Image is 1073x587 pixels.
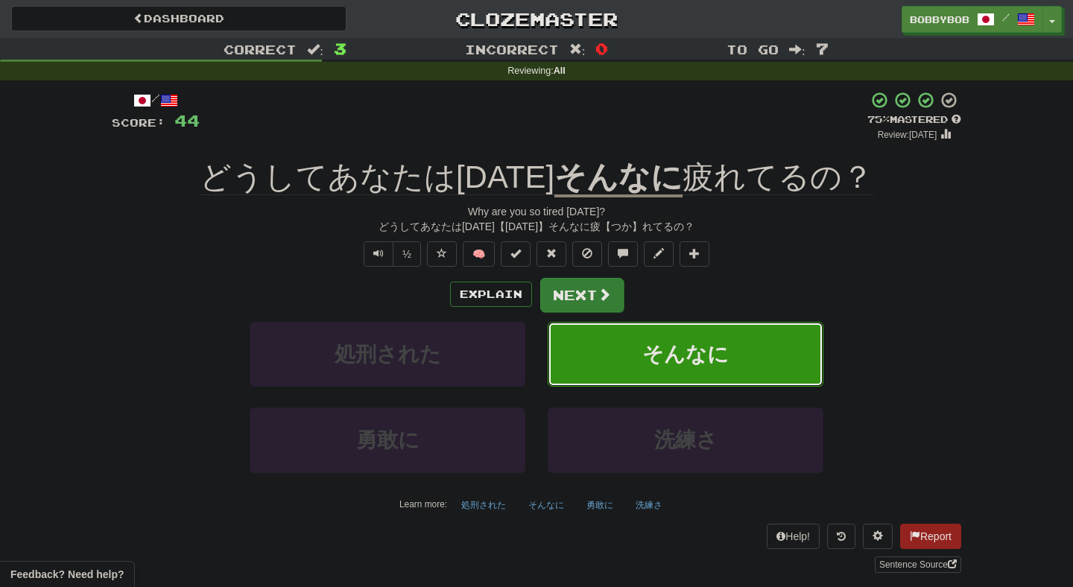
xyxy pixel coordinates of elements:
button: 洗練さ [627,494,671,516]
button: Edit sentence (alt+d) [644,241,674,267]
div: Text-to-speech controls [361,241,421,267]
span: 7 [816,39,829,57]
button: Add to collection (alt+a) [680,241,709,267]
span: : [569,43,586,56]
button: 処刑された [453,494,514,516]
button: Reset to 0% Mastered (alt+r) [536,241,566,267]
span: 0 [595,39,608,57]
span: : [307,43,323,56]
small: Learn more: [399,499,447,510]
button: Ignore sentence (alt+i) [572,241,602,267]
button: 勇敢に [250,407,525,472]
button: Set this sentence to 100% Mastered (alt+m) [501,241,531,267]
span: / [1002,12,1010,22]
button: Help! [767,524,820,549]
span: どうしてあなたは[DATE] [200,159,554,195]
div: / [112,91,200,110]
a: Dashboard [11,6,346,31]
a: BobbyBob / [902,6,1043,33]
a: Clozemaster [369,6,704,32]
span: 75 % [867,113,890,125]
span: 処刑された [335,343,441,366]
button: Play sentence audio (ctl+space) [364,241,393,267]
button: 洗練さ [548,407,823,472]
u: そんなに [554,159,683,197]
span: 3 [334,39,346,57]
span: 勇敢に [356,428,420,451]
button: 勇敢に [578,494,621,516]
button: 🧠 [463,241,495,267]
span: Score: [112,116,165,129]
span: To go [727,42,779,57]
div: Why are you so tired [DATE]? [112,204,961,219]
button: Discuss sentence (alt+u) [608,241,638,267]
span: 疲れてるの？ [683,159,873,195]
div: Mastered [867,113,961,127]
a: Sentence Source [875,556,961,573]
button: Explain [450,282,532,307]
button: 処刑された [250,322,525,387]
span: 洗練さ [654,428,718,451]
span: Correct [224,42,297,57]
button: Round history (alt+y) [827,524,855,549]
button: そんなに [520,494,572,516]
button: Next [540,278,624,312]
span: そんなに [642,343,729,366]
span: : [789,43,805,56]
button: ½ [393,241,421,267]
span: Incorrect [465,42,559,57]
button: Favorite sentence (alt+f) [427,241,457,267]
span: BobbyBob [910,13,969,26]
span: 44 [174,111,200,130]
button: そんなに [548,322,823,387]
div: どうしてあなたは[DATE]【[DATE]】そんなに疲【つか】れてるの？ [112,219,961,234]
span: Open feedback widget [10,567,124,582]
strong: All [554,66,566,76]
button: Report [900,524,961,549]
small: Review: [DATE] [878,130,937,140]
